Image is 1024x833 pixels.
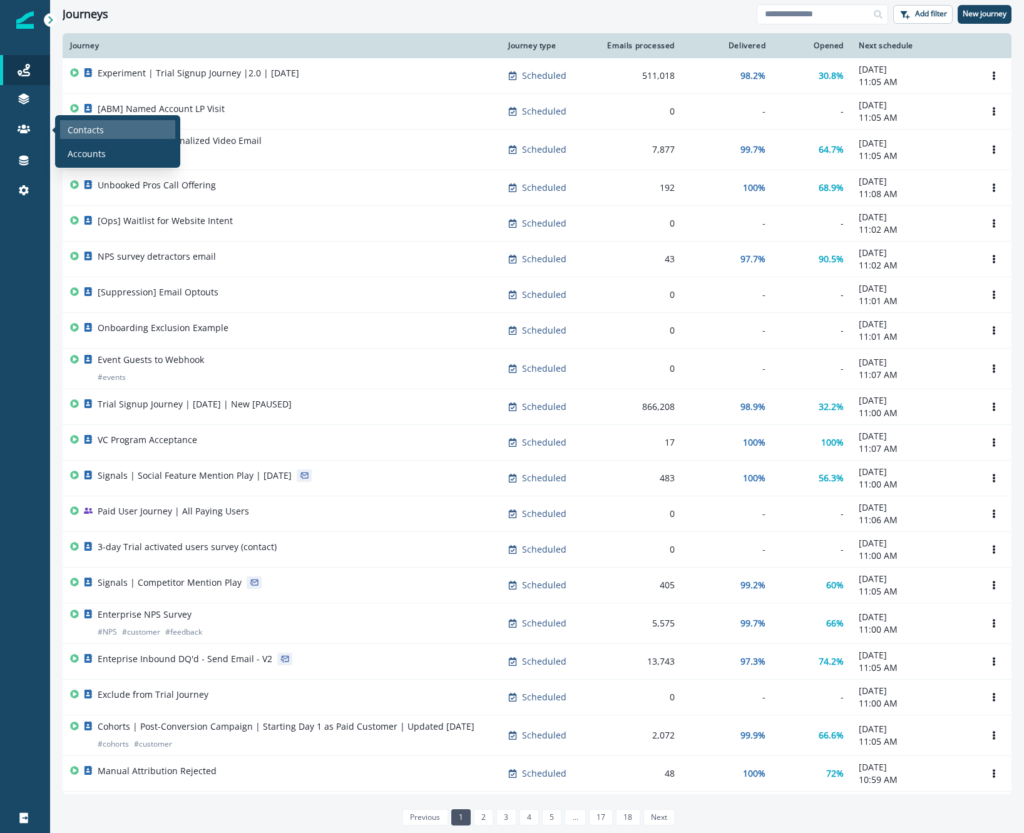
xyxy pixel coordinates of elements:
[63,532,1011,568] a: 3-day Trial activated users survey (contact)Scheduled0--[DATE]11:00 AMOptions
[522,617,566,630] p: Scheduled
[819,655,844,668] p: 74.2%
[522,181,566,194] p: Scheduled
[740,579,765,591] p: 99.2%
[740,655,765,668] p: 97.3%
[826,617,844,630] p: 66%
[63,603,1011,644] a: Enterprise NPS Survey#NPS#customer#feedbackScheduled5,57599.7%66%[DATE]11:00 AMOptions
[859,442,969,455] p: 11:07 AM
[740,401,765,413] p: 98.9%
[819,181,844,194] p: 68.9%
[522,289,566,301] p: Scheduled
[743,181,765,194] p: 100%
[98,250,216,263] p: NPS survey detractors email
[984,433,1004,452] button: Options
[98,541,277,553] p: 3-day Trial activated users survey (contact)
[859,514,969,526] p: 11:06 AM
[984,250,1004,268] button: Options
[859,685,969,697] p: [DATE]
[984,140,1004,159] button: Options
[859,211,969,223] p: [DATE]
[984,614,1004,633] button: Options
[859,466,969,478] p: [DATE]
[859,649,969,662] p: [DATE]
[690,217,765,230] div: -
[819,729,844,742] p: 66.6%
[602,289,675,301] div: 0
[522,508,566,520] p: Scheduled
[859,76,969,88] p: 11:05 AM
[984,214,1004,233] button: Options
[859,99,969,111] p: [DATE]
[98,371,126,384] p: # events
[984,764,1004,783] button: Options
[98,215,233,227] p: [Ops] Waitlist for Website Intent
[859,282,969,295] p: [DATE]
[98,720,474,733] p: Cohorts | Post-Conversion Campaign | Starting Day 1 as Paid Customer | Updated [DATE]
[63,58,1011,94] a: Experiment | Trial Signup Journey |2.0 | [DATE]Scheduled511,01898.2%30.8%[DATE]11:05 AMOptions
[963,9,1006,18] p: New journey
[602,508,675,520] div: 0
[821,436,844,449] p: 100%
[98,322,228,334] p: Onboarding Exclusion Example
[743,767,765,780] p: 100%
[984,178,1004,197] button: Options
[984,321,1004,340] button: Options
[984,652,1004,671] button: Options
[859,111,969,124] p: 11:05 AM
[98,576,242,589] p: Signals | Competitor Mention Play
[602,41,675,51] div: Emails processed
[859,573,969,585] p: [DATE]
[740,69,765,82] p: 98.2%
[522,401,566,413] p: Scheduled
[68,123,104,136] p: Contacts
[522,69,566,82] p: Scheduled
[98,103,225,115] p: [ABM] Named Account LP Visit
[690,324,765,337] div: -
[743,472,765,484] p: 100%
[781,324,844,337] div: -
[63,313,1011,349] a: Onboarding Exclusion ExampleScheduled0--[DATE]11:01 AMOptions
[984,504,1004,523] button: Options
[63,206,1011,242] a: [Ops] Waitlist for Website IntentScheduled0--[DATE]11:02 AMOptions
[859,394,969,407] p: [DATE]
[859,623,969,636] p: 11:00 AM
[690,41,765,51] div: Delivered
[602,362,675,375] div: 0
[984,359,1004,378] button: Options
[522,324,566,337] p: Scheduled
[819,69,844,82] p: 30.8%
[63,792,1011,827] a: 7-day post-conversion check-inScheduled0--[DATE]10:59 AMOptions
[522,436,566,449] p: Scheduled
[63,130,1011,170] a: Onboarding - Personalized Video Email#onboardingScheduled7,87799.7%64.7%[DATE]11:05 AMOptions
[859,137,969,150] p: [DATE]
[63,680,1011,715] a: Exclude from Trial JourneyScheduled0--[DATE]11:00 AMOptions
[781,41,844,51] div: Opened
[859,41,969,51] div: Next schedule
[63,756,1011,792] a: Manual Attribution RejectedScheduled48100%72%[DATE]10:59 AMOptions
[690,105,765,118] div: -
[98,505,249,518] p: Paid User Journey | All Paying Users
[859,774,969,786] p: 10:59 AM
[740,143,765,156] p: 99.7%
[859,662,969,674] p: 11:05 AM
[63,568,1011,603] a: Signals | Competitor Mention PlayScheduled40599.2%60%[DATE]11:05 AMOptions
[602,579,675,591] div: 405
[399,809,675,825] ul: Pagination
[98,688,208,701] p: Exclude from Trial Journey
[589,809,613,825] a: Page 17
[68,147,106,160] p: Accounts
[740,729,765,742] p: 99.9%
[859,369,969,381] p: 11:07 AM
[98,738,129,750] p: # cohorts
[522,767,566,780] p: Scheduled
[819,253,844,265] p: 90.5%
[565,809,585,825] a: Jump forward
[63,94,1011,130] a: [ABM] Named Account LP VisitScheduled0--[DATE]11:05 AMOptions
[63,496,1011,532] a: Paid User Journey | All Paying UsersScheduled0--[DATE]11:06 AMOptions
[859,175,969,188] p: [DATE]
[98,653,272,665] p: Enteprise Inbound DQ'd - Send Email - V2
[451,809,471,825] a: Page 1 is your current page
[602,69,675,82] div: 511,018
[690,508,765,520] div: -
[690,362,765,375] div: -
